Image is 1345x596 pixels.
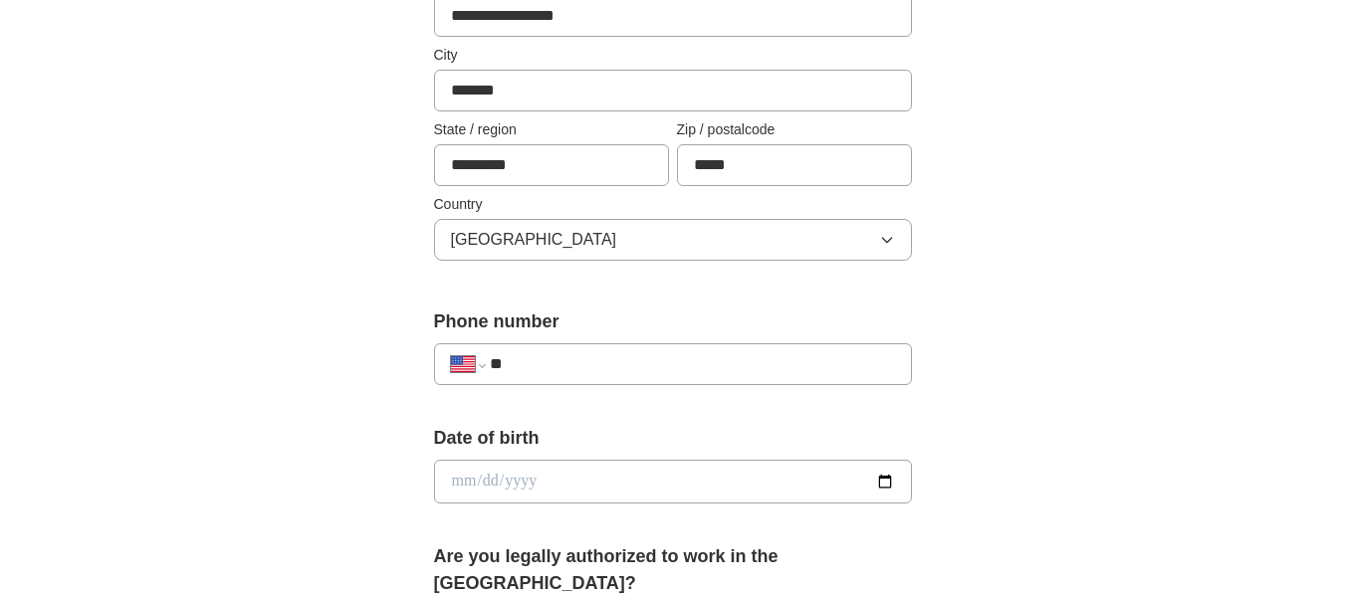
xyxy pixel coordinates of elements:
label: State / region [434,119,669,140]
span: [GEOGRAPHIC_DATA] [451,228,617,252]
label: Zip / postalcode [677,119,912,140]
label: City [434,45,912,66]
label: Phone number [434,308,912,335]
label: Date of birth [434,425,912,452]
button: [GEOGRAPHIC_DATA] [434,219,912,261]
label: Country [434,194,912,215]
